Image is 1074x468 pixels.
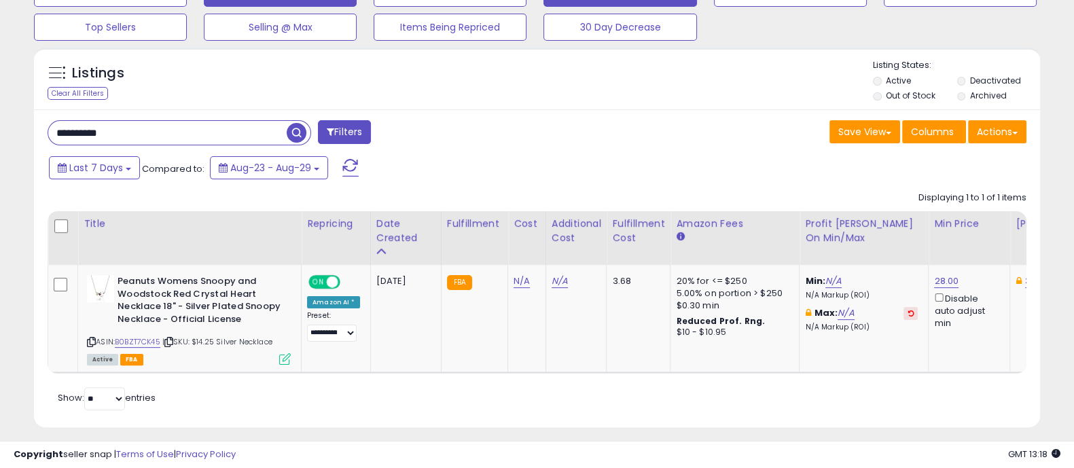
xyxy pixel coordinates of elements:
[230,161,311,175] span: Aug-23 - Aug-29
[87,275,114,302] img: 31nvey2p7+L._SL40_.jpg
[676,315,765,327] b: Reduced Prof. Rng.
[934,274,959,288] a: 28.00
[676,300,789,312] div: $0.30 min
[552,217,601,245] div: Additional Cost
[447,217,502,231] div: Fulfillment
[1025,274,1050,288] a: 39.99
[911,125,954,139] span: Columns
[825,274,842,288] a: N/A
[84,217,296,231] div: Title
[968,120,1026,143] button: Actions
[48,87,108,100] div: Clear All Filters
[142,162,204,175] span: Compared to:
[838,306,854,320] a: N/A
[612,275,660,287] div: 3.68
[969,90,1006,101] label: Archived
[87,275,291,363] div: ASIN:
[873,59,1040,72] p: Listing States:
[886,75,911,86] label: Active
[318,120,371,144] button: Filters
[676,327,789,338] div: $10 - $10.95
[514,274,530,288] a: N/A
[72,64,124,83] h5: Listings
[49,156,140,179] button: Last 7 Days
[886,90,935,101] label: Out of Stock
[115,336,160,348] a: B0BZT7CK45
[307,217,365,231] div: Repricing
[805,274,825,287] b: Min:
[310,276,327,288] span: ON
[676,275,789,287] div: 20% for <= $250
[204,14,357,41] button: Selling @ Max
[934,217,1004,231] div: Min Price
[815,306,838,319] b: Max:
[676,287,789,300] div: 5.00% on portion > $250
[34,14,187,41] button: Top Sellers
[676,217,793,231] div: Amazon Fees
[176,448,236,461] a: Privacy Policy
[829,120,900,143] button: Save View
[162,336,272,347] span: | SKU: $14.25 Silver Necklace
[376,217,435,245] div: Date Created
[118,275,283,329] b: Peanuts Womens Snoopy and Woodstock Red Crystal Heart Necklace 18" - Silver Plated Snoopy Necklac...
[676,231,684,243] small: Amazon Fees.
[969,75,1020,86] label: Deactivated
[210,156,328,179] button: Aug-23 - Aug-29
[447,275,472,290] small: FBA
[552,274,568,288] a: N/A
[805,323,918,332] p: N/A Markup (ROI)
[14,448,236,461] div: seller snap | |
[58,391,156,404] span: Show: entries
[374,14,526,41] button: Items Being Repriced
[87,354,118,365] span: All listings currently available for purchase on Amazon
[338,276,360,288] span: OFF
[612,217,664,245] div: Fulfillment Cost
[805,217,923,245] div: Profit [PERSON_NAME] on Min/Max
[805,291,918,300] p: N/A Markup (ROI)
[934,291,999,329] div: Disable auto adjust min
[14,448,63,461] strong: Copyright
[307,311,360,341] div: Preset:
[307,296,360,308] div: Amazon AI *
[1008,448,1060,461] span: 2025-09-6 13:18 GMT
[918,192,1026,204] div: Displaying 1 to 1 of 1 items
[116,448,174,461] a: Terms of Use
[376,275,431,287] div: [DATE]
[69,161,123,175] span: Last 7 Days
[902,120,966,143] button: Columns
[800,211,929,265] th: The percentage added to the cost of goods (COGS) that forms the calculator for Min & Max prices.
[120,354,143,365] span: FBA
[543,14,696,41] button: 30 Day Decrease
[514,217,540,231] div: Cost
